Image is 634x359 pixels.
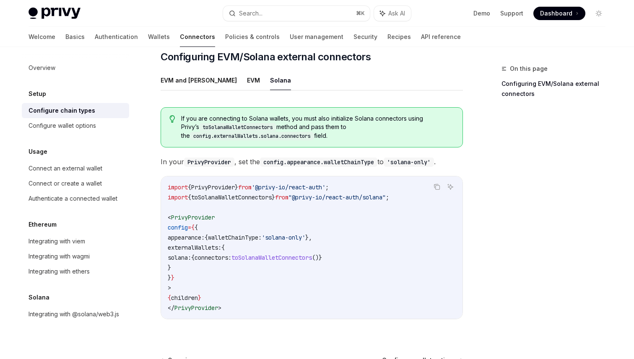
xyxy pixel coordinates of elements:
div: Authenticate a connected wallet [29,194,117,204]
span: PrivyProvider [171,214,215,221]
svg: Tip [169,115,175,123]
span: externalWallets: [168,244,221,251]
span: = [188,224,191,231]
span: { [191,224,195,231]
span: } [168,264,171,271]
span: { [188,194,191,201]
span: { [191,254,195,261]
span: 'solana-only' [262,234,305,241]
a: Authentication [95,27,138,47]
span: connectors: [195,254,231,261]
span: toSolanaWalletConnectors [191,194,272,201]
a: Configure chain types [22,103,129,118]
code: toSolanaWalletConnectors [199,123,276,132]
span: walletChainType: [208,234,262,241]
a: Demo [473,9,490,18]
span: ⌘ K [356,10,365,17]
span: } [272,194,275,201]
code: 'solana-only' [384,158,434,167]
a: Authenticate a connected wallet [22,191,129,206]
div: Overview [29,63,55,73]
a: Connectors [180,27,215,47]
code: config.externalWallets.solana.connectors [190,132,314,140]
a: Policies & controls [225,27,280,47]
span: ; [386,194,389,201]
div: Connect or create a wallet [29,178,102,189]
span: solana: [168,254,191,261]
span: Dashboard [540,9,572,18]
span: config [168,224,188,231]
div: Integrating with @solana/web3.js [29,309,119,319]
span: { [221,244,225,251]
span: ()} [312,254,322,261]
span: import [168,194,188,201]
span: On this page [510,64,548,74]
div: Configure wallet options [29,121,96,131]
span: import [168,183,188,191]
code: PrivyProvider [184,158,234,167]
span: { [188,183,191,191]
span: appearance: [168,234,205,241]
span: Ask AI [388,9,405,18]
a: User management [290,27,343,47]
div: Integrating with wagmi [29,251,90,261]
a: Recipes [387,27,411,47]
div: Integrating with ethers [29,266,90,276]
h5: Solana [29,292,49,302]
a: Overview [22,60,129,75]
button: Search...⌘K [223,6,370,21]
button: Toggle dark mode [592,7,605,20]
a: Support [500,9,523,18]
a: Integrating with @solana/web3.js [22,307,129,322]
span: If you are connecting to Solana wallets, you must also initialize Solana connectors using Privy’s... [181,114,454,140]
h5: Setup [29,89,46,99]
a: Wallets [148,27,170,47]
a: Integrating with ethers [22,264,129,279]
div: Connect an external wallet [29,163,102,173]
a: Configure wallet options [22,118,129,133]
a: Connect an external wallet [22,161,129,176]
span: { [205,234,208,241]
span: } [235,183,238,191]
button: EVM [247,70,260,90]
a: Basics [65,27,85,47]
span: toSolanaWalletConnectors [231,254,312,261]
button: Ask AI [374,6,411,21]
div: Search... [239,8,262,18]
button: Solana [270,70,291,90]
button: Copy the contents from the code block [431,181,442,192]
span: ; [325,183,329,191]
span: } [198,294,201,302]
h5: Ethereum [29,220,57,230]
span: from [238,183,252,191]
button: EVM and [PERSON_NAME] [161,70,237,90]
span: } [171,274,174,282]
a: Configuring EVM/Solana external connectors [501,77,612,101]
span: '@privy-io/react-auth' [252,183,325,191]
a: Dashboard [533,7,585,20]
a: Security [353,27,377,47]
a: Integrating with viem [22,234,129,249]
span: Configuring EVM/Solana external connectors [161,50,371,64]
span: from [275,194,288,201]
a: API reference [421,27,461,47]
span: }, [305,234,312,241]
a: Welcome [29,27,55,47]
code: config.appearance.walletChainType [260,158,377,167]
span: > [218,304,221,312]
div: Configure chain types [29,106,95,116]
span: children [171,294,198,302]
span: { [195,224,198,231]
span: } [168,274,171,282]
span: PrivyProvider [191,183,235,191]
span: In your , set the to . [161,156,463,168]
a: Integrating with wagmi [22,249,129,264]
span: < [168,214,171,221]
span: </ [168,304,174,312]
span: PrivyProvider [174,304,218,312]
button: Ask AI [445,181,456,192]
div: Integrating with viem [29,236,85,246]
span: "@privy-io/react-auth/solana" [288,194,386,201]
span: > [168,284,171,292]
img: light logo [29,8,81,19]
